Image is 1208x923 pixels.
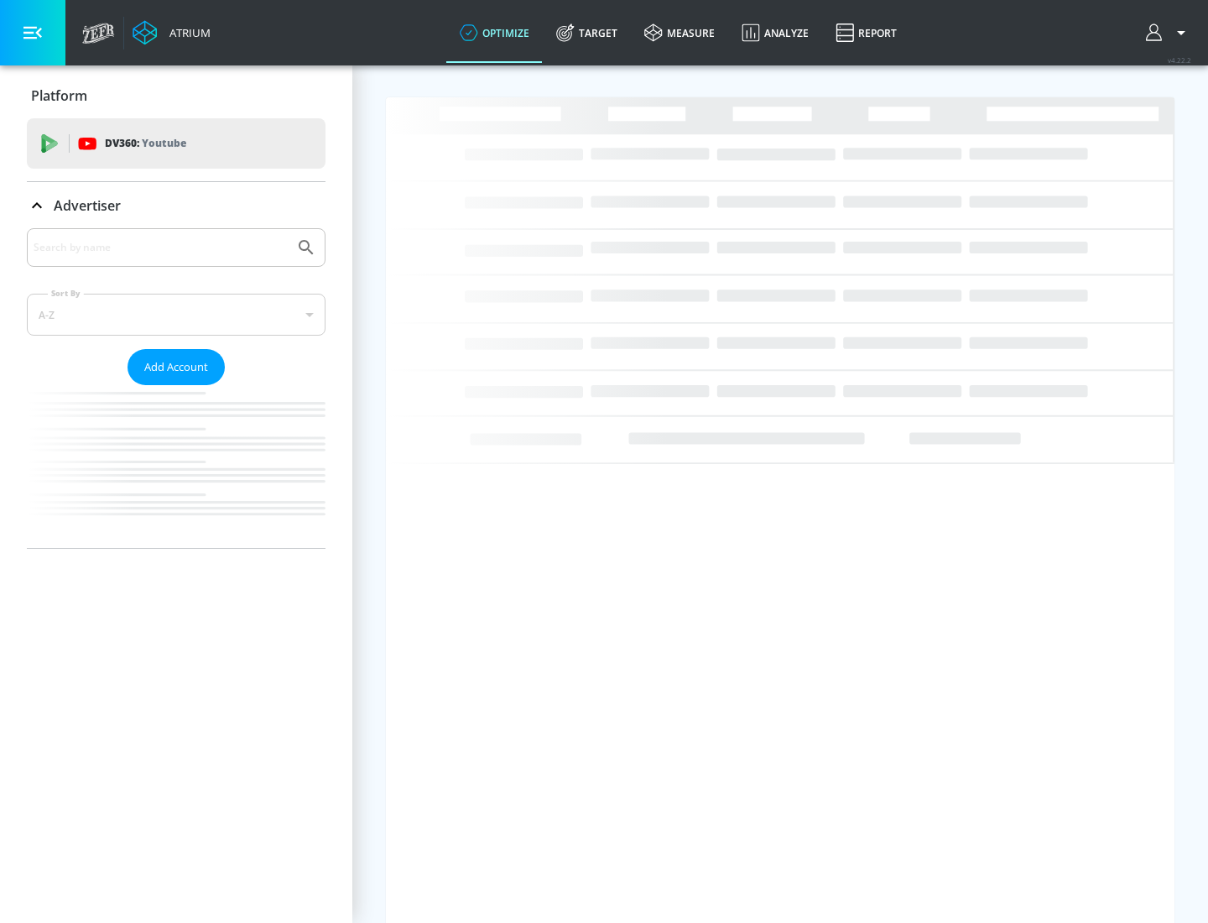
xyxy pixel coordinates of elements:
[34,237,288,258] input: Search by name
[27,118,325,169] div: DV360: Youtube
[27,294,325,336] div: A-Z
[27,228,325,548] div: Advertiser
[48,288,84,299] label: Sort By
[728,3,822,63] a: Analyze
[105,134,186,153] p: DV360:
[822,3,910,63] a: Report
[163,25,211,40] div: Atrium
[543,3,631,63] a: Target
[1168,55,1191,65] span: v 4.22.2
[631,3,728,63] a: measure
[27,385,325,548] nav: list of Advertiser
[144,357,208,377] span: Add Account
[142,134,186,152] p: Youtube
[128,349,225,385] button: Add Account
[31,86,87,105] p: Platform
[133,20,211,45] a: Atrium
[54,196,121,215] p: Advertiser
[27,72,325,119] div: Platform
[446,3,543,63] a: optimize
[27,182,325,229] div: Advertiser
